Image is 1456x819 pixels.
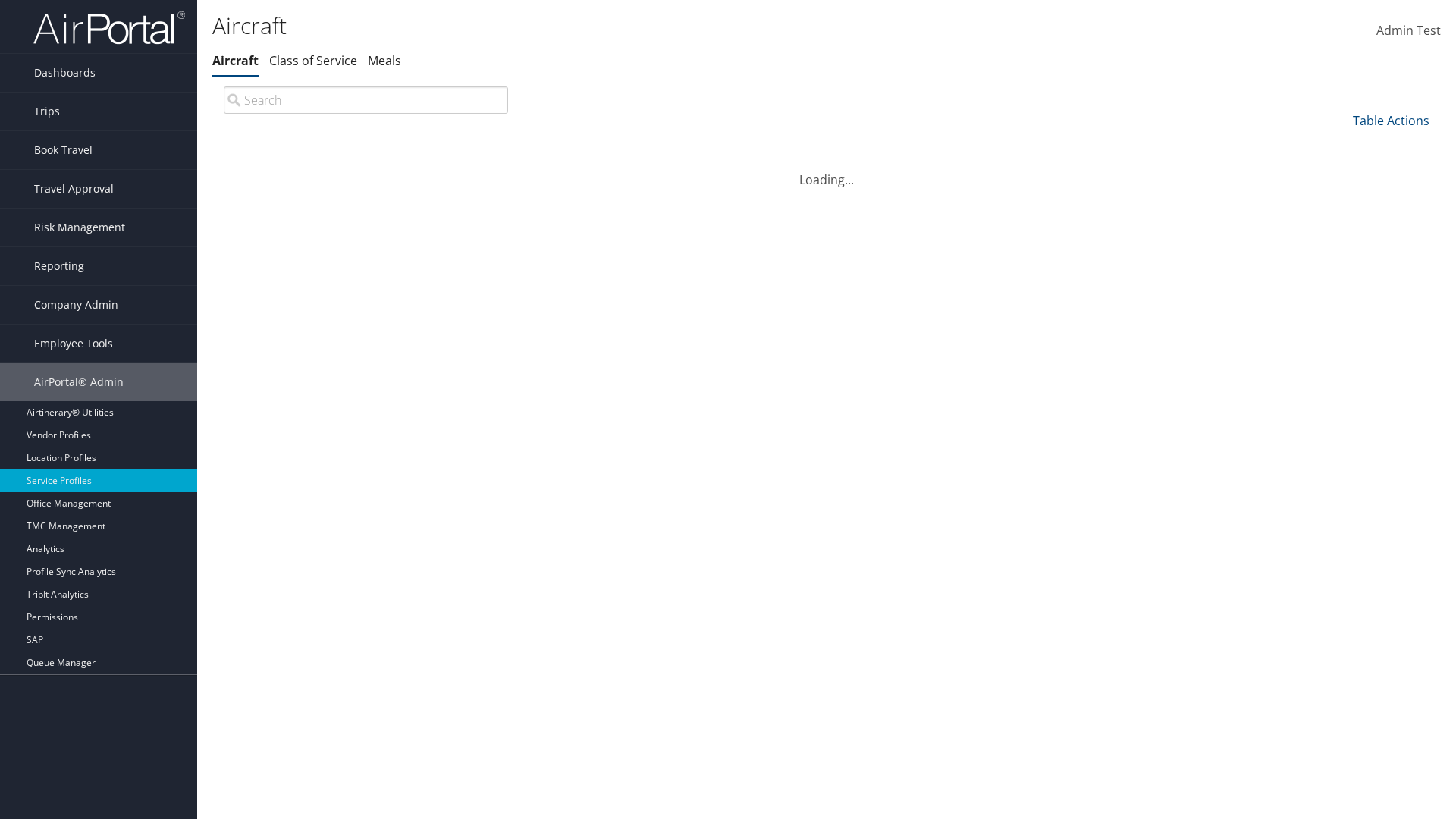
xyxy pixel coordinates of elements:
[34,54,96,92] span: Dashboards
[34,325,113,362] span: Employee Tools
[34,247,84,285] span: Reporting
[34,93,60,130] span: Trips
[34,170,114,208] span: Travel Approval
[212,52,259,69] a: Aircraft
[1376,22,1441,39] span: Admin Test
[212,152,1441,189] div: Loading...
[1376,8,1441,55] a: Admin Test
[224,86,508,114] input: Search
[269,52,357,69] a: Class of Service
[34,363,124,401] span: AirPortal® Admin
[34,131,93,169] span: Book Travel
[212,10,1031,42] h1: Aircraft
[368,52,401,69] a: Meals
[1353,112,1429,129] a: Table Actions
[34,286,118,324] span: Company Admin
[34,209,125,246] span: Risk Management
[33,10,185,45] img: airportal-logo.png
